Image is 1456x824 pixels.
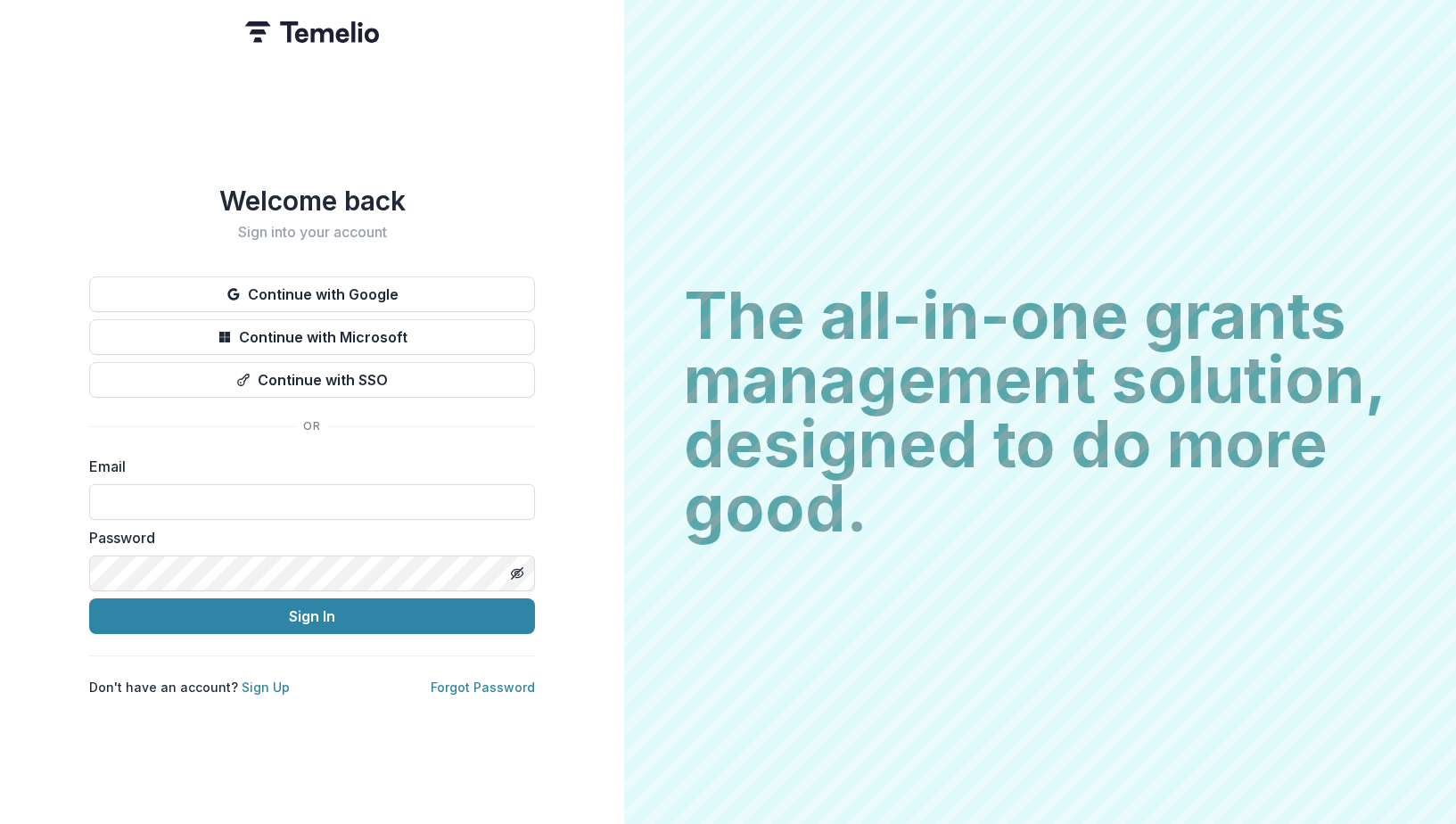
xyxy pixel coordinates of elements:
button: Continue with SSO [89,362,535,398]
label: Password [89,527,524,548]
a: Sign Up [242,680,290,695]
button: Continue with Google [89,276,535,312]
img: Temelio [245,21,379,43]
button: Continue with Microsoft [89,319,535,355]
button: Sign In [89,598,535,634]
button: Toggle password visibility [503,559,531,588]
label: Email [89,456,524,477]
h2: Sign into your account [89,224,535,241]
p: Don't have an account? [89,678,290,696]
a: Forgot Password [431,680,535,695]
h1: Welcome back [89,185,535,217]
